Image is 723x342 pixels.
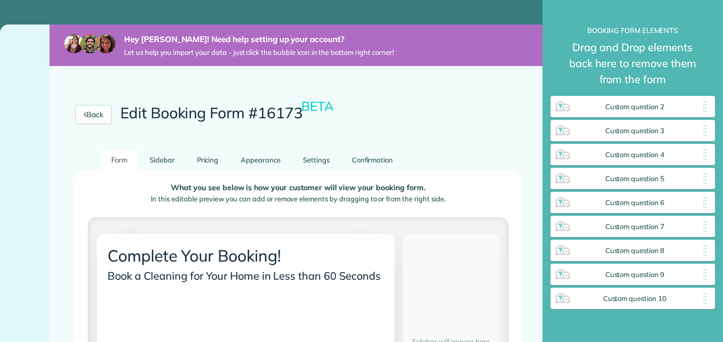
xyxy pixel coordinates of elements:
img: custom_question_6_widget_icon-46ce5e2db8a0deaba23a19c490ecaea7d3a9f366cd7e9b87b53c809f14eb71ef.png [554,194,571,211]
span: Custom question 3 [571,127,699,135]
a: Confirmation [341,150,404,170]
img: custom_question_9_widget_icon-46ce5e2db8a0deaba23a19c490ecaea7d3a9f366cd7e9b87b53c809f14eb71ef.png [554,266,571,283]
img: custom_question_7_widget_icon-46ce5e2db8a0deaba23a19c490ecaea7d3a9f366cd7e9b87b53c809f14eb71ef.png [554,218,571,235]
span: Custom question 7 [571,223,699,231]
img: custom_question_5_widget_icon-46ce5e2db8a0deaba23a19c490ecaea7d3a9f366cd7e9b87b53c809f14eb71ef.png [554,170,571,187]
img: custom_question_4_widget_icon-46ce5e2db8a0deaba23a19c490ecaea7d3a9f366cd7e9b87b53c809f14eb71ef.png [554,146,571,163]
img: custom_question_8_widget_icon-46ce5e2db8a0deaba23a19c490ecaea7d3a9f366cd7e9b87b53c809f14eb71ef.png [554,242,571,259]
span: Custom question 5 [571,175,699,183]
img: drag_indicator-119b368615184ecde3eda3c64c821f6cf29d3e2b97b89ee44bc31753036683e5.png [699,218,711,235]
span: Custom question 10 [571,295,699,303]
p: What you see below is how your customer will view your booking form. [96,184,500,192]
a: Pricing [186,150,229,170]
img: maria-72a9807cf96188c08ef61303f053569d2e2a8a1cde33d635c8a3ac13582a053d.jpg [64,34,84,53]
span: Custom question 6 [571,199,699,207]
span: Custom question 8 [571,247,699,255]
span: Custom question 4 [571,151,699,159]
p: In this editable preview you can add or remove elements by dragging to or from the right side. [96,194,500,205]
img: drag_indicator-119b368615184ecde3eda3c64c821f6cf29d3e2b97b89ee44bc31753036683e5.png [699,194,711,211]
img: custom_question_10_widget_icon-46ce5e2db8a0deaba23a19c490ecaea7d3a9f366cd7e9b87b53c809f14eb71ef.png [554,290,571,307]
img: drag_indicator-119b368615184ecde3eda3c64c821f6cf29d3e2b97b89ee44bc31753036683e5.png [699,122,711,139]
img: custom_question_2_widget_icon-46ce5e2db8a0deaba23a19c490ecaea7d3a9f366cd7e9b87b53c809f14eb71ef.png [554,98,571,115]
img: drag_indicator-119b368615184ecde3eda3c64c821f6cf29d3e2b97b89ee44bc31753036683e5.png [699,242,711,259]
img: drag_indicator-119b368615184ecde3eda3c64c821f6cf29d3e2b97b89ee44bc31753036683e5.png [699,146,711,163]
a: Sidebar [139,150,185,170]
span: Custom question 2 [571,103,699,111]
a: Settings [292,150,340,170]
img: michelle-19f622bdf1676172e81f8f8fba1fb50e276960ebfe0243fe18214015130c80e4.jpg [96,34,116,53]
img: custom_question_3_widget_icon-46ce5e2db8a0deaba23a19c490ecaea7d3a9f366cd7e9b87b53c809f14eb71ef.png [554,122,571,139]
img: drag_indicator-119b368615184ecde3eda3c64c821f6cf29d3e2b97b89ee44bc31753036683e5.png [699,98,711,115]
img: drag_indicator-119b368615184ecde3eda3c64c821f6cf29d3e2b97b89ee44bc31753036683e5.png [699,290,711,307]
strong: Hey [PERSON_NAME]! Need help setting up your account? [124,34,394,45]
a: Back [75,105,112,124]
small: Drag and Drop elements back here to remove them from the form [551,39,716,96]
img: jorge-587dff0eeaa6aab1f244e6dc62b8924c3b6ad411094392a53c71c6c4a576187d.jpg [80,34,100,53]
img: drag_indicator-119b368615184ecde3eda3c64c821f6cf29d3e2b97b89ee44bc31753036683e5.png [699,170,711,187]
img: drag_indicator-119b368615184ecde3eda3c64c821f6cf29d3e2b97b89ee44bc31753036683e5.png [699,266,711,283]
span: Complete Your Booking! [105,243,288,268]
span: Custom question 9 [571,271,699,279]
span: Let us help you import your data - just click the bubble icon in the bottom right corner! [124,48,394,57]
h2: Booking Form elements [551,27,716,34]
a: Form [101,150,138,170]
span: Book a Cleaning for Your Home in Less than 60 Seconds [105,266,388,285]
h2: Edit Booking Form #16173 [120,105,335,121]
a: Appearance [230,150,291,170]
small: BETA [301,98,334,114]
